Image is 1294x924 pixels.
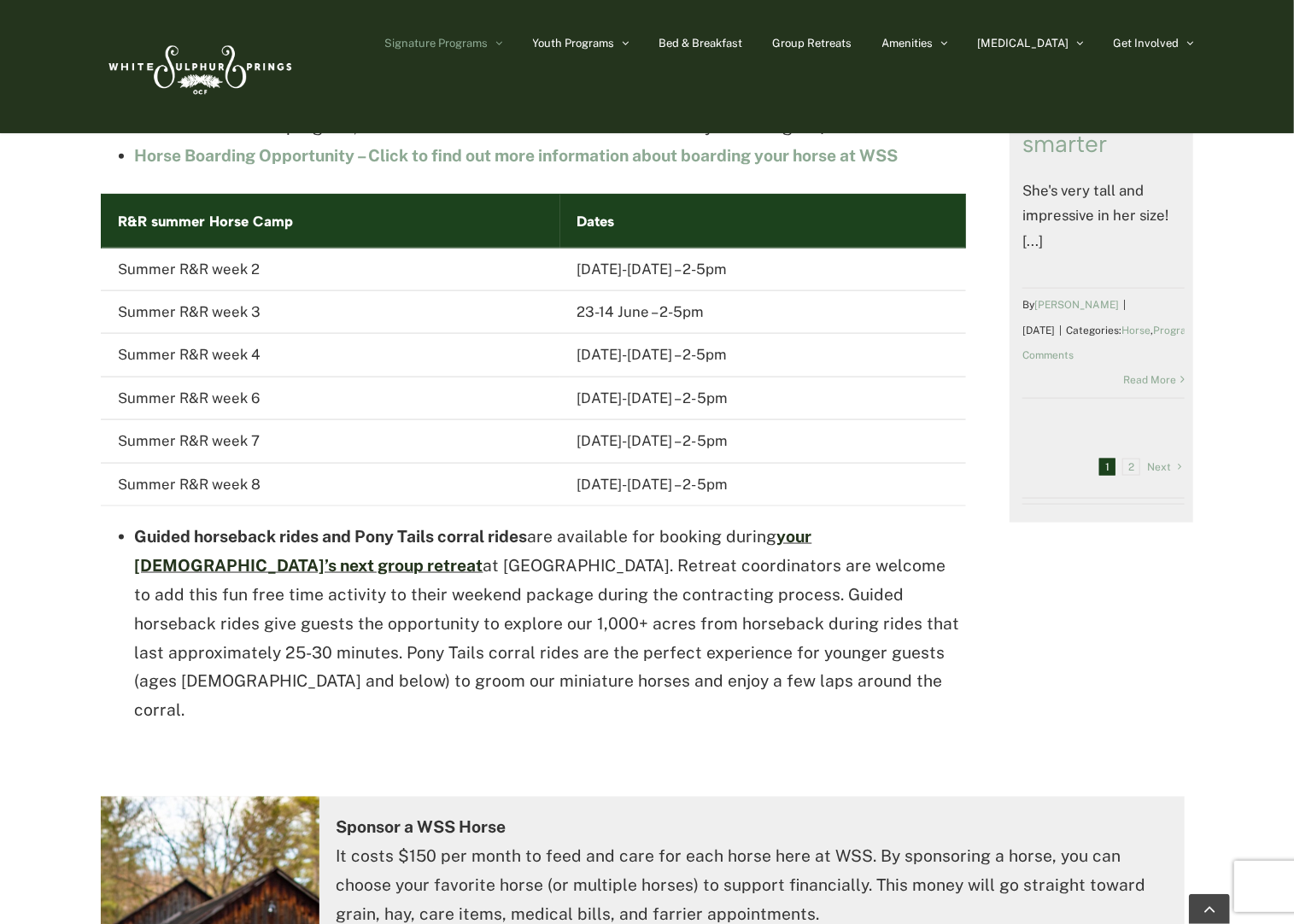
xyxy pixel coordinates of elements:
[101,463,560,506] td: Summer R&R week 8
[135,527,528,546] strong: Guided horseback rides and Pony Tails corral rides
[560,291,966,334] td: 23-14 June – 2-5pm
[560,420,966,463] td: [DATE]-[DATE] – 2- 5pm
[1123,374,1176,386] a: More on Working harder, not smarter
[560,248,966,290] td: [DATE]-[DATE] – 2-5pm
[135,523,967,725] li: are available for booking during at [GEOGRAPHIC_DATA]. Retreat coordinators are welcome to add th...
[1055,325,1066,336] span: |
[101,334,560,377] td: Summer R&R week 4
[773,38,852,49] span: Group Retreats
[101,248,560,290] td: Summer R&R week 2
[560,334,966,377] td: [DATE]-[DATE] – 2-5pm
[101,377,560,419] td: Summer R&R week 6
[1147,454,1171,480] a: Next
[101,26,297,107] img: White Sulphur Springs Logo
[337,818,506,837] strong: Sponsor a WSS Horse
[1114,38,1180,49] span: Get Involved
[560,377,966,419] td: [DATE]-[DATE] – 2- 5pm
[101,291,560,334] td: Summer R&R week 3
[1022,293,1152,368] div: By Categories: ,
[978,38,1069,49] span: [MEDICAL_DATA]
[101,420,560,463] td: Summer R&R week 7
[560,194,966,248] th: Dates
[1099,459,1115,476] span: 1
[1153,325,1200,336] a: Programs
[1119,299,1130,311] span: |
[1122,459,1140,476] a: 2
[101,194,560,248] th: R&R summer Horse Camp
[560,463,966,506] td: [DATE]-[DATE] – 2- 5pm
[135,146,899,165] a: Horse Boarding Opportunity – Click to find out more information about boarding your horse at WSS
[1022,178,1185,254] p: She's very tall and impressive in her size! [...]
[882,38,934,49] span: Amenities
[1022,325,1055,336] span: [DATE]
[1121,325,1151,336] a: Horse
[659,38,743,49] span: Bed & Breakfast
[385,38,489,49] span: Signature Programs
[533,38,615,49] span: Youth Programs
[1034,299,1119,311] a: [PERSON_NAME]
